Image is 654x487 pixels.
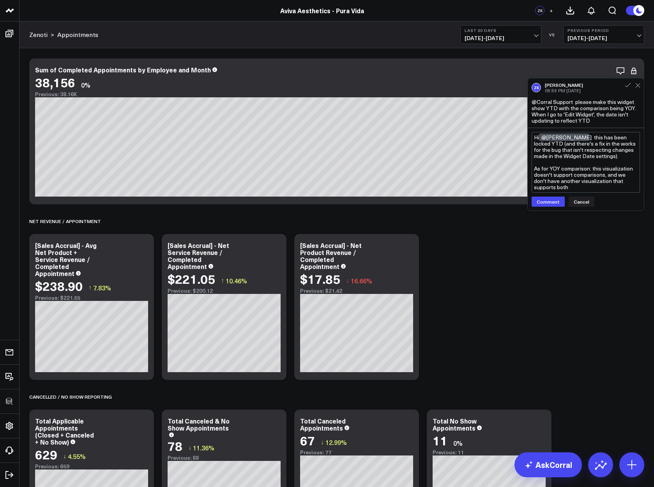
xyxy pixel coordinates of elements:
div: 11 [433,433,447,447]
span: 4.55% [68,452,86,461]
div: 38,156 [35,75,75,89]
div: [Sales Accrual] - Net Product Revenue / Completed Appointment [300,241,362,271]
div: [Sales Accrual] - Avg Net Product + Service Revenue / Completed Appointment [35,241,97,278]
span: ↑ [88,283,92,293]
div: Previous: 659 [35,463,148,469]
div: [Sales Accrual] - Net Service Revenue / Completed Appointment [168,241,229,271]
div: Total No Show Appointments [433,417,477,432]
div: Previous: $21.42 [300,288,413,294]
div: $238.90 [35,279,83,293]
span: ↓ [346,276,349,286]
span: 16.66% [351,276,372,285]
div: Previous: 88 [168,455,281,461]
div: VS [545,32,559,37]
a: Appointments [57,30,98,39]
span: ↓ [188,443,191,453]
div: [PERSON_NAME] [545,82,583,88]
div: Total Canceled & No Show Appointments [168,417,230,432]
div: Total Applicable Appointments (Closed + Canceled + No Show) [35,417,94,446]
button: Previous Period[DATE]-[DATE] [563,25,644,44]
button: + [546,6,556,15]
button: Cancel [569,197,594,207]
a: AskCorral [514,452,582,477]
div: 0% [453,439,463,447]
span: 12.99% [325,438,347,447]
a: Aviva Aesthetics - Pura Vida [280,6,364,15]
div: Previous: $200.12 [168,288,281,294]
div: Previous: 11 [433,449,546,455]
textarea: Hi @[PERSON_NAME] this has been locked YTD (and there's a fix in the works for the bug that isn't... [532,132,640,193]
div: 0% [81,81,90,89]
span: + [550,8,553,13]
b: Last 30 Days [465,28,537,33]
div: 629 [35,447,57,461]
div: Previous: 38.16K [35,91,638,97]
div: Total Canceled Appointments [300,417,346,432]
b: Previous Period [567,28,640,33]
span: ↓ [63,451,66,461]
div: > [29,30,54,39]
span: 7.83% [93,283,111,292]
span: ↑ [221,276,224,286]
div: $17.85 [300,272,340,286]
button: Last 30 Days[DATE]-[DATE] [460,25,541,44]
div: Sum of Completed Appointments by Employee and Month [35,65,211,74]
div: $221.05 [168,272,215,286]
span: 10.46% [226,276,247,285]
span: [DATE] - [DATE] [465,35,537,41]
div: 78 [168,439,182,453]
div: 67 [300,433,315,447]
div: Previous: $221.55 [35,295,148,301]
span: ↓ [321,437,324,447]
div: Cancelled / No Show Reporting [29,388,112,406]
span: 11.36% [193,443,214,452]
div: Previous: 77 [300,449,413,455]
a: Zenoti [29,30,48,39]
div: Net Revenue / Appointment [29,212,101,230]
span: 06:56 PM [DATE] [545,87,581,93]
div: ZK [532,83,541,92]
span: [DATE] - [DATE] [567,35,640,41]
div: @Corral Support please make this widget show YTD with the comparison being YOY. When I go to 'Edi... [532,99,640,124]
div: ZK [535,6,544,15]
button: Comment [532,197,565,207]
